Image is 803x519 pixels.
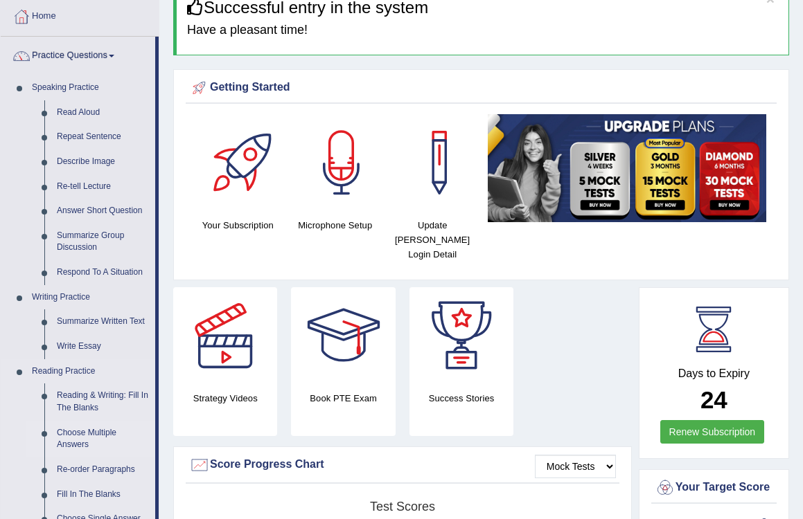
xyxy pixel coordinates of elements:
a: Summarize Written Text [51,309,155,334]
a: Choose Multiple Answers [51,421,155,457]
h4: Your Subscription [196,218,279,233]
div: Your Target Score [655,477,773,498]
b: 24 [700,386,727,413]
h4: Have a pleasant time! [187,24,778,37]
h4: Microphone Setup [293,218,376,233]
a: Re-order Paragraphs [51,457,155,482]
a: Repeat Sentence [51,125,155,149]
div: Score Progress Chart [189,455,616,475]
h4: Days to Expiry [655,367,773,380]
a: Practice Questions [1,37,155,71]
div: Getting Started [189,78,773,98]
a: Fill In The Blanks [51,482,155,507]
a: Speaking Practice [26,75,155,100]
img: small5.jpg [488,114,766,221]
a: Renew Subscription [660,420,765,444]
a: Summarize Group Discussion [51,224,155,260]
a: Reading Practice [26,359,155,384]
a: Read Aloud [51,100,155,125]
tspan: Test scores [370,500,435,513]
h4: Success Stories [409,391,513,406]
h4: Strategy Videos [173,391,277,406]
a: Re-tell Lecture [51,174,155,199]
a: Writing Practice [26,285,155,310]
a: Write Essay [51,334,155,359]
h4: Book PTE Exam [291,391,395,406]
a: Answer Short Question [51,199,155,224]
h4: Update [PERSON_NAME] Login Detail [391,218,474,262]
a: Reading & Writing: Fill In The Blanks [51,383,155,420]
a: Describe Image [51,149,155,174]
a: Respond To A Situation [51,260,155,285]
